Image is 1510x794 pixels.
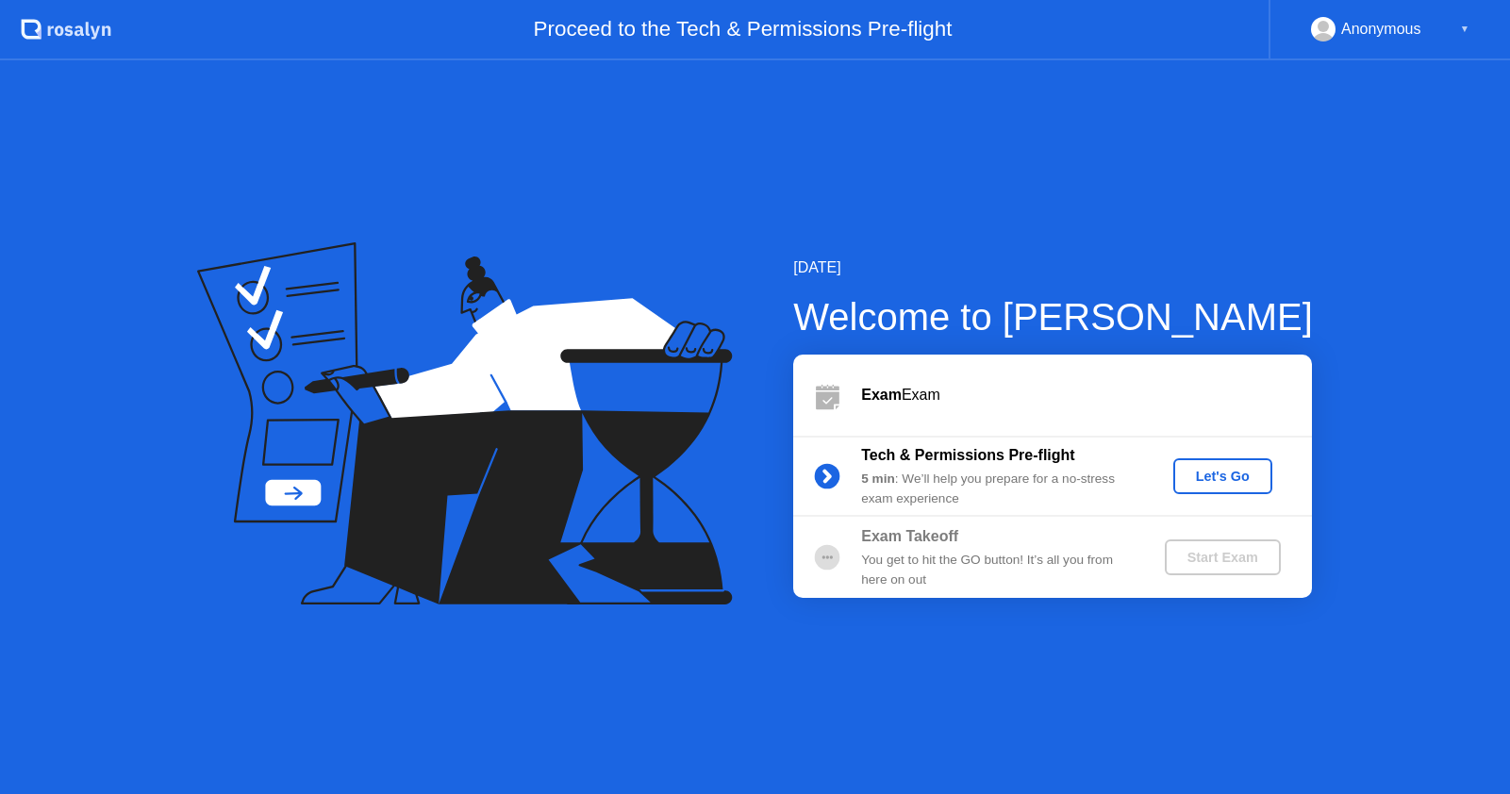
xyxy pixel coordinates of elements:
b: Tech & Permissions Pre-flight [861,447,1074,463]
div: Let's Go [1181,469,1265,484]
div: [DATE] [793,256,1313,279]
b: Exam Takeoff [861,528,958,544]
div: : We’ll help you prepare for a no-stress exam experience [861,470,1133,508]
b: 5 min [861,471,895,486]
div: Welcome to [PERSON_NAME] [793,289,1313,345]
b: Exam [861,387,902,403]
div: Start Exam [1172,550,1273,565]
div: Exam [861,384,1312,406]
div: Anonymous [1341,17,1421,41]
div: You get to hit the GO button! It’s all you from here on out [861,551,1133,589]
button: Start Exam [1165,539,1281,575]
button: Let's Go [1173,458,1272,494]
div: ▼ [1460,17,1469,41]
